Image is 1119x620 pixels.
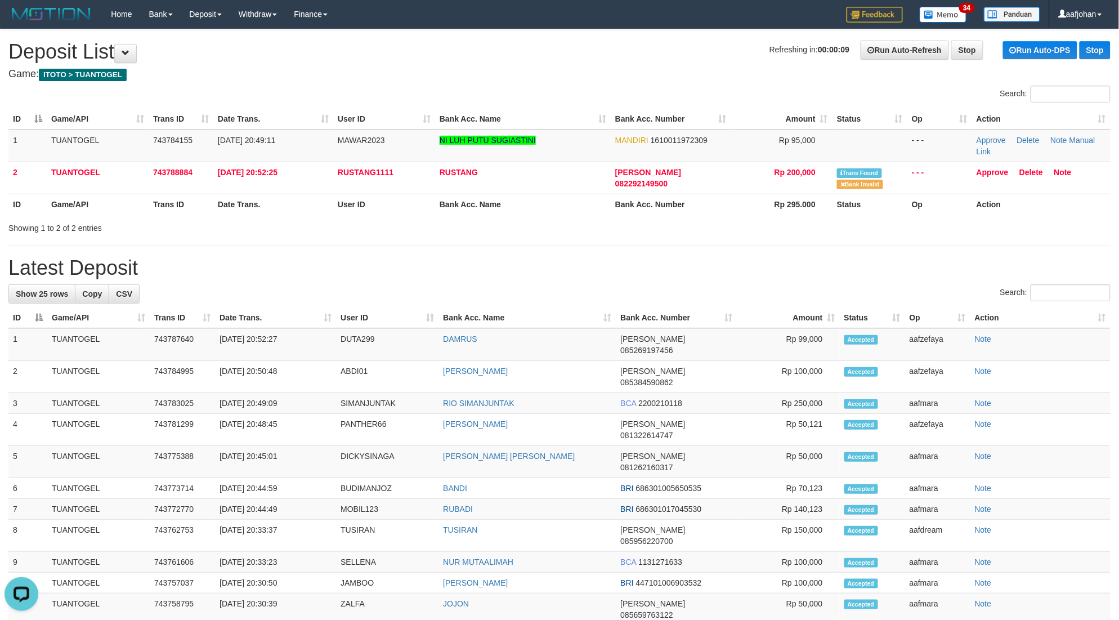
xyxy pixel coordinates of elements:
th: Op: activate to sort column ascending [905,307,970,328]
th: Amount: activate to sort column ascending [737,307,840,328]
td: aafdream [905,520,970,552]
th: Op: activate to sort column ascending [907,109,972,130]
span: Copy 1610011972309 to clipboard [651,136,708,145]
td: 743761606 [150,552,215,573]
a: Note [975,525,992,534]
td: 743775388 [150,446,215,478]
span: [DATE] 20:52:25 [218,168,277,177]
th: ID [8,194,47,215]
span: Accepted [844,600,878,609]
img: MOTION_logo.png [8,6,94,23]
a: [PERSON_NAME] [443,420,508,429]
strong: 00:00:09 [818,45,849,54]
th: Bank Acc. Name [435,194,611,215]
a: Stop [951,41,983,60]
td: TUANTOGEL [47,361,150,393]
a: Note [1054,168,1072,177]
a: Copy [75,284,109,304]
th: ID: activate to sort column descending [8,307,47,328]
td: [DATE] 20:52:27 [215,328,336,361]
th: Bank Acc. Number: activate to sort column ascending [616,307,737,328]
td: SIMANJUNTAK [336,393,438,414]
span: Copy 085384590862 to clipboard [621,378,673,387]
span: Rp 95,000 [779,136,816,145]
td: [DATE] 20:48:45 [215,414,336,446]
th: User ID: activate to sort column ascending [333,109,435,130]
td: aafzefaya [905,361,970,393]
td: Rp 100,000 [737,361,840,393]
td: 2 [8,361,47,393]
span: Copy 085956220700 to clipboard [621,537,673,546]
a: [PERSON_NAME] [443,367,508,376]
a: [PERSON_NAME] [PERSON_NAME] [443,452,575,461]
td: TUANTOGEL [47,552,150,573]
th: Bank Acc. Number [611,194,731,215]
span: Similar transaction found [837,168,882,178]
span: Copy 686301005650535 to clipboard [636,484,702,493]
span: Accepted [844,558,878,568]
span: [PERSON_NAME] [615,168,681,177]
td: Rp 100,000 [737,552,840,573]
th: Game/API: activate to sort column ascending [47,109,149,130]
th: User ID: activate to sort column ascending [336,307,438,328]
td: [DATE] 20:45:01 [215,446,336,478]
td: 743773714 [150,478,215,499]
td: 743784995 [150,361,215,393]
td: 6 [8,478,47,499]
span: 743784155 [153,136,193,145]
span: 34 [959,3,974,13]
input: Search: [1031,284,1111,301]
a: Note [975,399,992,408]
a: Run Auto-DPS [1003,41,1077,59]
td: 1 [8,328,47,361]
td: TUANTOGEL [47,520,150,552]
a: Note [975,334,992,344]
th: Amount: activate to sort column ascending [731,109,832,130]
td: 743787640 [150,328,215,361]
span: Copy 085659763122 to clipboard [621,610,673,619]
th: Trans ID [149,194,213,215]
td: TUANTOGEL [47,478,150,499]
td: TUANTOGEL [47,130,149,162]
a: TUSIRAN [443,525,477,534]
h1: Latest Deposit [8,257,1111,279]
span: Accepted [844,526,878,536]
a: Note [975,420,992,429]
a: Note [975,578,992,587]
span: ITOTO > TUANTOGEL [39,69,127,81]
span: BCA [621,399,637,408]
th: Action: activate to sort column ascending [972,109,1111,130]
th: Status [832,194,907,215]
td: 8 [8,520,47,552]
td: aafmara [905,446,970,478]
td: [DATE] 20:44:49 [215,499,336,520]
img: panduan.png [984,7,1040,22]
th: Bank Acc. Number: activate to sort column ascending [611,109,731,130]
td: TUANTOGEL [47,573,150,594]
th: User ID [333,194,435,215]
th: Op [907,194,972,215]
a: Note [975,367,992,376]
th: Action: activate to sort column ascending [970,307,1111,328]
td: ABDI01 [336,361,438,393]
span: BRI [621,578,634,587]
th: Date Trans.: activate to sort column ascending [213,109,333,130]
span: Bank is not match [837,180,883,189]
td: [DATE] 20:50:48 [215,361,336,393]
td: Rp 100,000 [737,573,840,594]
span: Accepted [844,420,878,430]
span: Copy [82,289,102,298]
span: Accepted [844,579,878,588]
label: Search: [1000,86,1111,102]
a: NI LUH PUTU SUGIASTINI [440,136,536,145]
td: 5 [8,446,47,478]
th: Status: activate to sort column ascending [840,307,905,328]
td: aafmara [905,573,970,594]
td: 743772770 [150,499,215,520]
a: JOJON [443,599,469,608]
td: Rp 140,123 [737,499,840,520]
td: TUANTOGEL [47,414,150,446]
td: - - - [907,130,972,162]
td: 743757037 [150,573,215,594]
td: Rp 50,000 [737,446,840,478]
